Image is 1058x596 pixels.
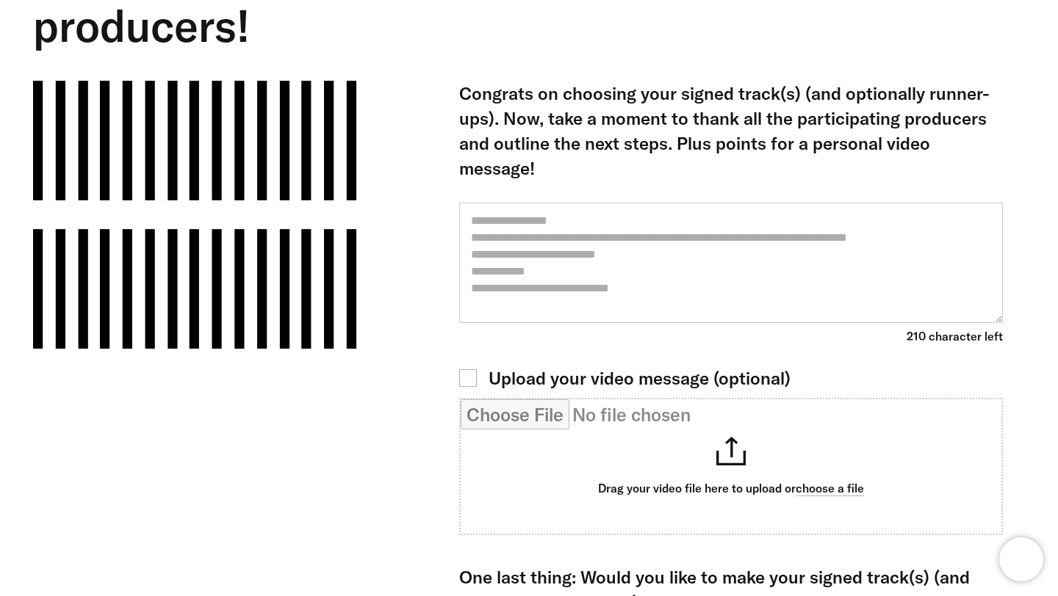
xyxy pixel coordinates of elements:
span: Upload your video message (optional) [489,366,791,390]
iframe: Brevo live chat [999,537,1043,581]
span: 210 character left [459,329,1003,344]
img: Human Records [33,81,356,349]
input: Upload your video message (optional) [459,369,477,387]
